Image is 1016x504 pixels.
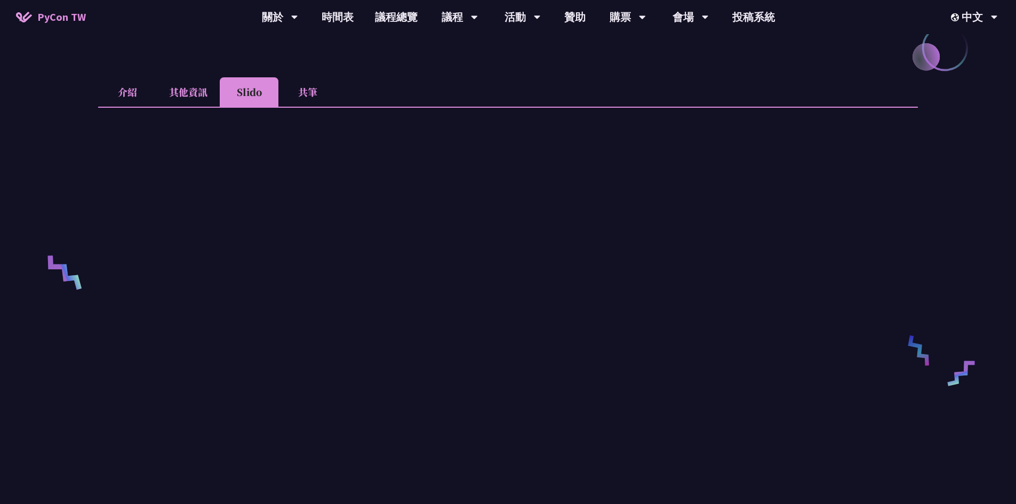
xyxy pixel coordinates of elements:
[16,12,32,22] img: Home icon of PyCon TW 2025
[951,13,962,21] img: Locale Icon
[157,77,220,107] li: 其他資訊
[98,77,157,107] li: 介紹
[278,77,337,107] li: 共筆
[37,9,86,25] span: PyCon TW
[220,77,278,107] li: Slido
[5,4,97,30] a: PyCon TW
